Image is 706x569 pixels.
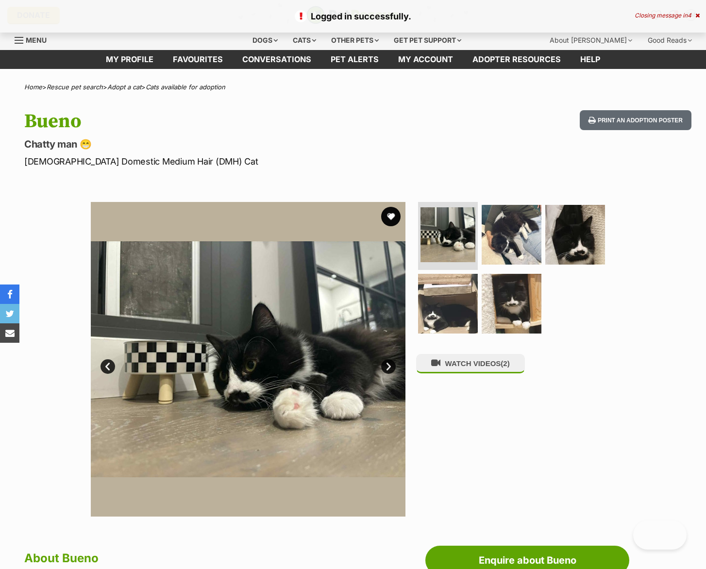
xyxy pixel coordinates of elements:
a: Cats available for adoption [146,83,225,91]
span: 4 [688,12,691,19]
button: WATCH VIDEOS(2) [416,354,525,373]
iframe: Help Scout Beacon - Open [633,520,687,550]
img: Photo of Bueno [418,274,478,334]
div: Get pet support [387,31,468,50]
a: My account [388,50,463,69]
div: Cats [286,31,323,50]
div: Good Reads [641,31,699,50]
a: Help [571,50,610,69]
a: Prev [101,359,115,374]
img: Photo of Bueno [482,274,541,334]
a: Favourites [163,50,233,69]
a: Adopt a cat [107,83,141,91]
a: Menu [15,31,53,48]
p: Logged in successfully. [10,10,696,23]
a: Home [24,83,42,91]
button: Print an adoption poster [580,110,691,130]
span: Menu [26,36,47,44]
a: Next [381,359,396,374]
img: Photo of Bueno [91,202,405,517]
div: Closing message in [635,12,700,19]
a: Rescue pet search [47,83,103,91]
img: Photo of Bueno [545,205,605,265]
a: Adopter resources [463,50,571,69]
p: [DEMOGRAPHIC_DATA] Domestic Medium Hair (DMH) Cat [24,155,430,168]
div: Other pets [324,31,386,50]
p: Chatty man 😁 [24,137,430,151]
img: Photo of Bueno [482,205,541,265]
div: Dogs [246,31,285,50]
a: My profile [96,50,163,69]
button: favourite [381,207,401,226]
h1: Bueno [24,110,430,133]
a: Pet alerts [321,50,388,69]
a: conversations [233,50,321,69]
span: (2) [501,359,509,368]
div: About [PERSON_NAME] [543,31,639,50]
h2: About Bueno [24,548,420,569]
img: Photo of Bueno [420,207,475,262]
